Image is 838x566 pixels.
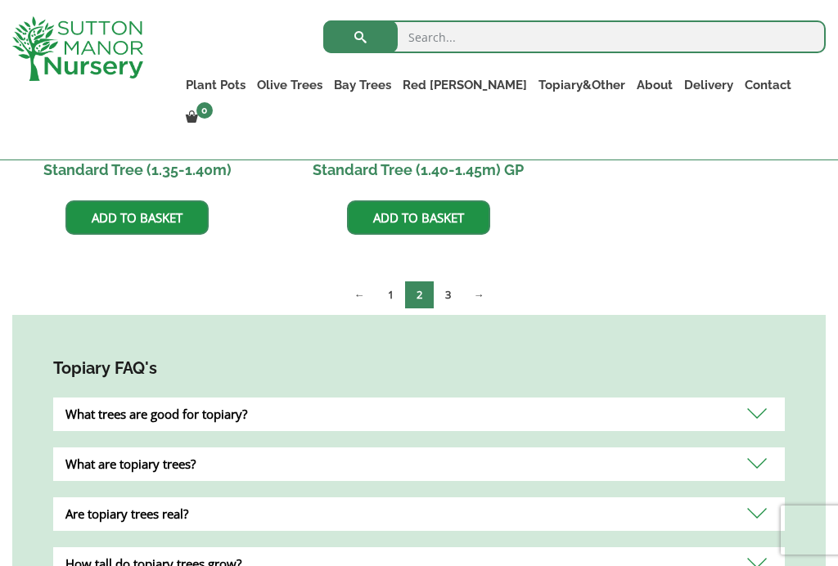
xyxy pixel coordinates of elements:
[397,74,533,97] a: Red [PERSON_NAME]
[12,281,826,315] nav: Product Pagination
[12,16,143,81] img: logo
[328,74,397,97] a: Bay Trees
[53,356,785,381] h4: Topiary FAQ's
[347,200,490,235] a: Add to basket: “Ligustrum Delavayanum Half Standard Tree (1.40-1.45m) GP”
[462,281,496,308] a: →
[343,281,376,308] a: ←
[631,74,678,97] a: About
[53,398,785,431] div: What trees are good for topiary?
[251,74,328,97] a: Olive Trees
[323,20,826,53] input: Search...
[53,447,785,481] div: What are topiary trees?
[678,74,739,97] a: Delivery
[53,497,785,531] div: Are topiary trees real?
[65,200,209,235] a: Add to basket: “Ligustrum Delavayanum Half Standard Tree (1.35-1.40m)”
[376,281,405,308] a: Page 1
[196,102,213,119] span: 0
[434,281,462,308] a: Page 3
[533,74,631,97] a: Topiary&Other
[180,106,218,129] a: 0
[405,281,434,308] span: Page 2
[739,74,797,97] a: Contact
[180,74,251,97] a: Plant Pots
